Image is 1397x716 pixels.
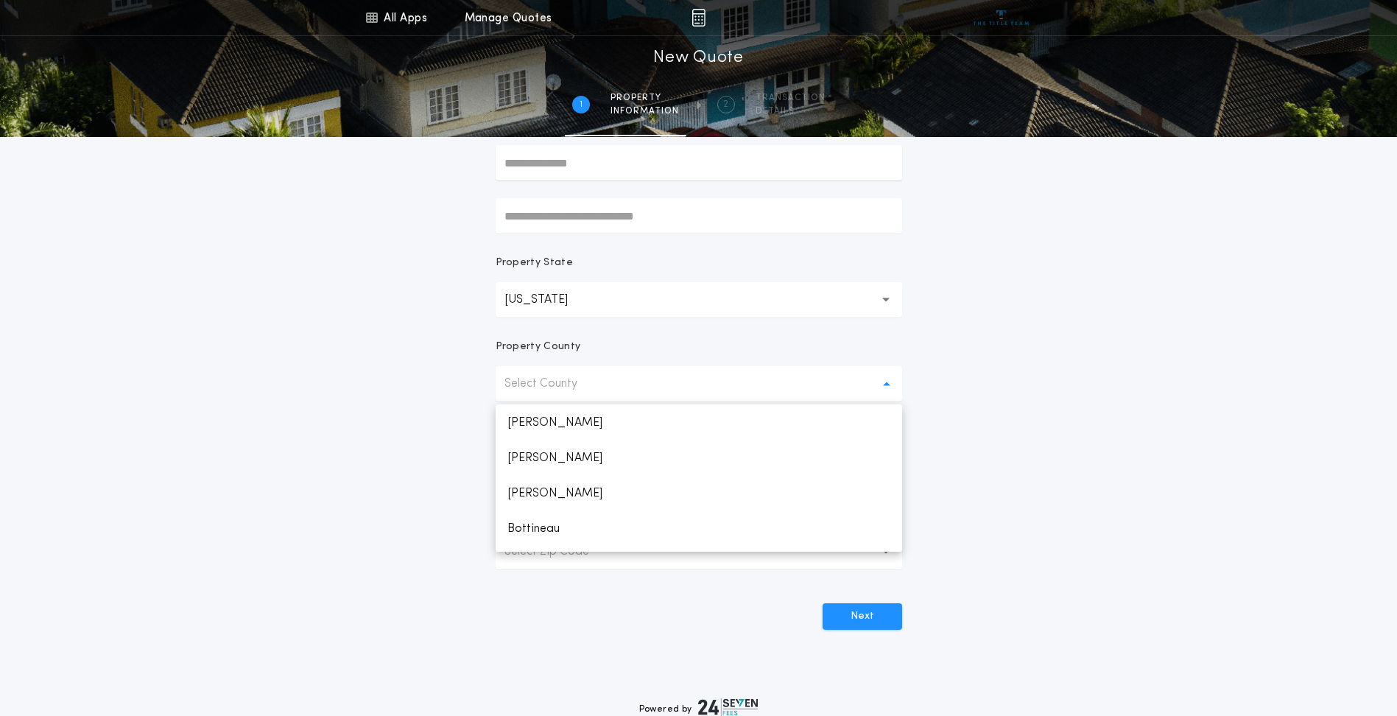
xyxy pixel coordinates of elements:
p: [PERSON_NAME] [496,405,902,441]
h1: New Quote [653,46,743,70]
button: Select County [496,366,902,401]
p: Property State [496,256,573,270]
p: [PERSON_NAME] [496,476,902,511]
h2: 1 [580,99,583,110]
p: Select Zip Code [504,543,613,561]
span: Transaction [756,92,826,104]
p: [PERSON_NAME] [496,441,902,476]
p: Bottineau [496,511,902,547]
ul: Select County [496,404,902,552]
p: [PERSON_NAME] [496,547,902,582]
h2: 2 [723,99,728,110]
button: Next [823,603,902,630]
button: [US_STATE] [496,282,902,317]
p: [US_STATE] [504,291,591,309]
button: Select Zip Code [496,534,902,569]
p: Select County [504,375,601,393]
img: img [692,9,705,27]
span: details [756,105,826,117]
div: Powered by [639,698,759,716]
span: Property [610,92,679,104]
p: Property County [496,340,581,354]
img: logo [698,698,759,716]
img: vs-icon [974,10,1029,25]
span: information [610,105,679,117]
